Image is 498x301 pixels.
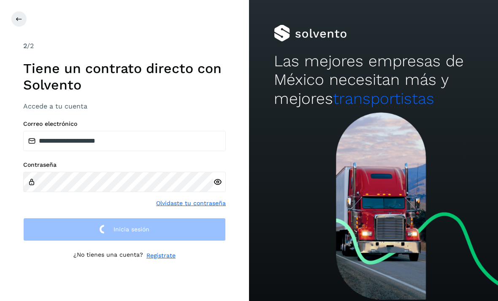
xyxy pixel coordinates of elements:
[23,41,226,51] div: /2
[23,42,27,50] span: 2
[146,251,176,260] a: Regístrate
[156,199,226,208] a: Olvidaste tu contraseña
[23,102,226,110] h3: Accede a tu cuenta
[23,120,226,127] label: Correo electrónico
[23,60,226,93] h1: Tiene un contrato directo con Solvento
[23,161,226,168] label: Contraseña
[333,89,434,108] span: transportistas
[73,251,143,260] p: ¿No tienes una cuenta?
[114,226,149,232] span: Inicia sesión
[23,218,226,241] button: Inicia sesión
[274,52,473,108] h2: Las mejores empresas de México necesitan más y mejores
